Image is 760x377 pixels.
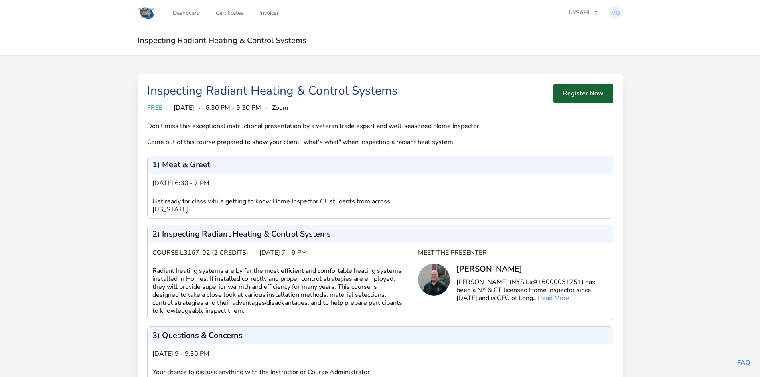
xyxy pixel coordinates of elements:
[272,103,288,113] span: Zoom
[138,6,156,20] img: Logo
[609,6,622,19] img: Michael Quinn
[152,197,418,213] div: Get ready for class while getting to know Home Inspector CE students from across [US_STATE].
[152,161,210,169] p: 1) Meet & Greet
[553,84,613,103] button: Register Now
[205,103,261,113] span: 6:30 PM - 9:30 PM
[152,178,209,188] span: [DATE] 6:30 - 7 pm
[138,36,623,45] h2: Inspecting Radiant Heating & Control Systems
[152,332,243,339] p: 3) Questions & Concerns
[152,349,209,359] span: [DATE] 9 - 9:30 pm
[152,248,248,257] span: Course L3167-02 (2 credits)
[456,278,608,302] p: [PERSON_NAME] (NYS Lic#16000051751) has been a NY & CT licensed Home Inspector since [DATE] and i...
[152,368,418,376] div: Your chance to discuss anything with the Instructor or Course Administrator
[564,6,604,20] button: NYSAHI
[199,103,201,113] span: ·
[253,248,255,257] span: ·
[538,294,569,302] a: Read More
[167,103,169,113] span: ·
[456,264,608,275] div: [PERSON_NAME]
[152,230,331,238] p: 2) Inspecting Radiant Heating & Control Systems
[259,248,307,257] span: [DATE] 7 - 9 pm
[174,103,194,113] span: [DATE]
[147,103,162,113] span: FREE
[147,122,497,146] div: Don't miss this exceptional instructional presentation by a veteran trade expert and well-seasone...
[418,264,450,296] img: Chris Long
[418,248,608,257] div: Meet the Presenter
[266,103,267,113] span: ·
[737,358,750,367] a: FAQ
[152,267,418,315] div: Radiant heating systems are by far the most efficient and comfortable heating systems installed i...
[147,84,397,98] div: Inspecting Radiant Heating & Control Systems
